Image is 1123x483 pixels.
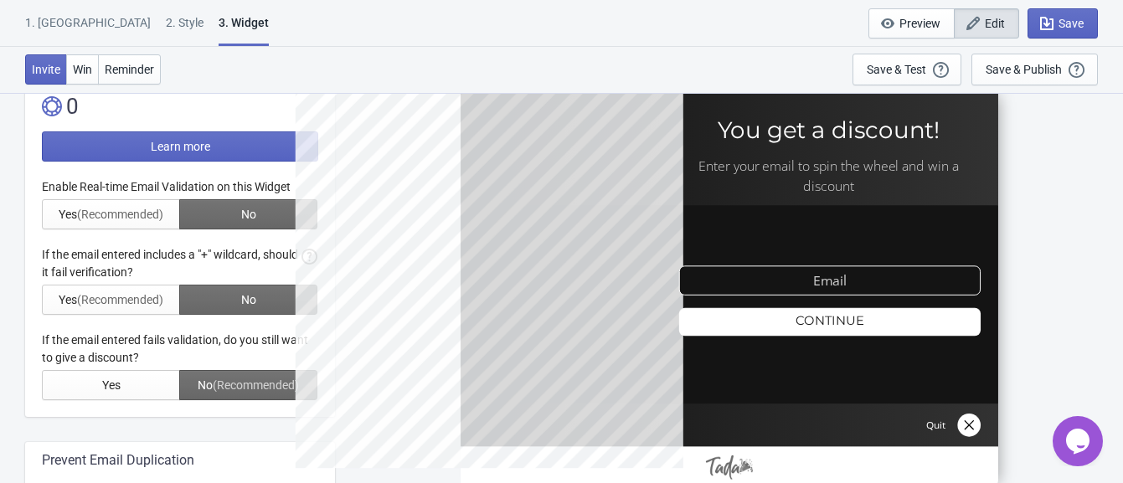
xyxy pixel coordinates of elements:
button: Preview [868,8,955,39]
span: Learn more [151,140,210,153]
span: Win [73,63,92,76]
img: tokens.svg [42,96,62,116]
button: Reminder [98,54,161,85]
button: Save & Test [853,54,961,85]
div: 2 . Style [166,14,203,44]
div: 0 [42,93,318,120]
span: Save [1059,17,1084,30]
div: 1. [GEOGRAPHIC_DATA] [25,14,151,44]
button: Invite [25,54,67,85]
span: Edit [985,17,1005,30]
div: Save & Test [867,63,926,76]
button: Win [66,54,99,85]
button: Save [1028,8,1098,39]
button: Learn more [42,131,318,162]
button: Save & Publish [971,54,1098,85]
div: Prevent Email Duplication [42,450,318,470]
div: 3. Widget [219,14,269,46]
span: Invite [32,63,60,76]
div: Save & Publish [986,63,1062,76]
button: Edit [954,8,1019,39]
iframe: chat widget [1053,416,1106,466]
span: Preview [899,17,940,30]
span: Reminder [105,63,154,76]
